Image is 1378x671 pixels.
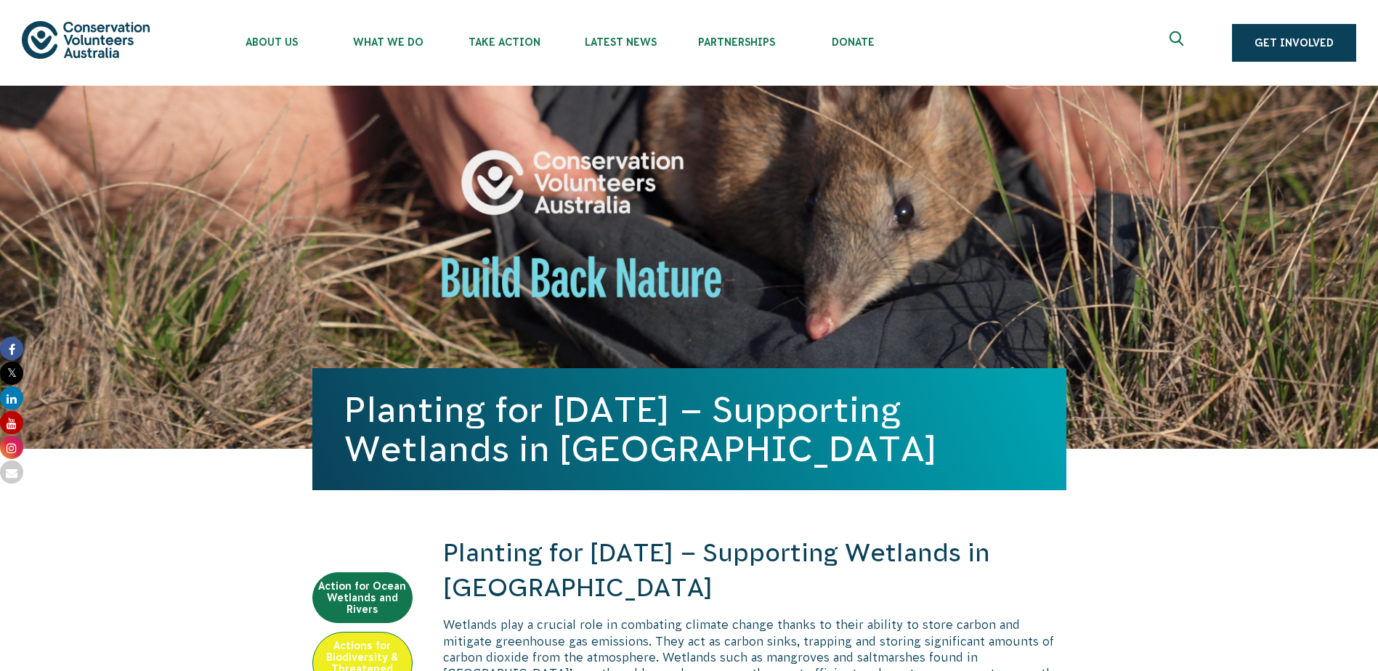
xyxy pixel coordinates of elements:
[443,536,1066,605] h2: Planting for [DATE] – Supporting Wetlands in [GEOGRAPHIC_DATA]
[562,36,678,48] span: Latest News
[1170,31,1188,54] span: Expand search box
[446,36,562,48] span: Take Action
[214,36,330,48] span: About Us
[1232,24,1356,62] a: Get Involved
[22,21,150,58] img: logo.svg
[1161,25,1196,60] button: Expand search box Close search box
[795,36,911,48] span: Donate
[678,36,795,48] span: Partnerships
[330,36,446,48] span: What We Do
[344,390,1034,468] h1: Planting for [DATE] – Supporting Wetlands in [GEOGRAPHIC_DATA]
[312,572,413,623] a: Action for Ocean Wetlands and Rivers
